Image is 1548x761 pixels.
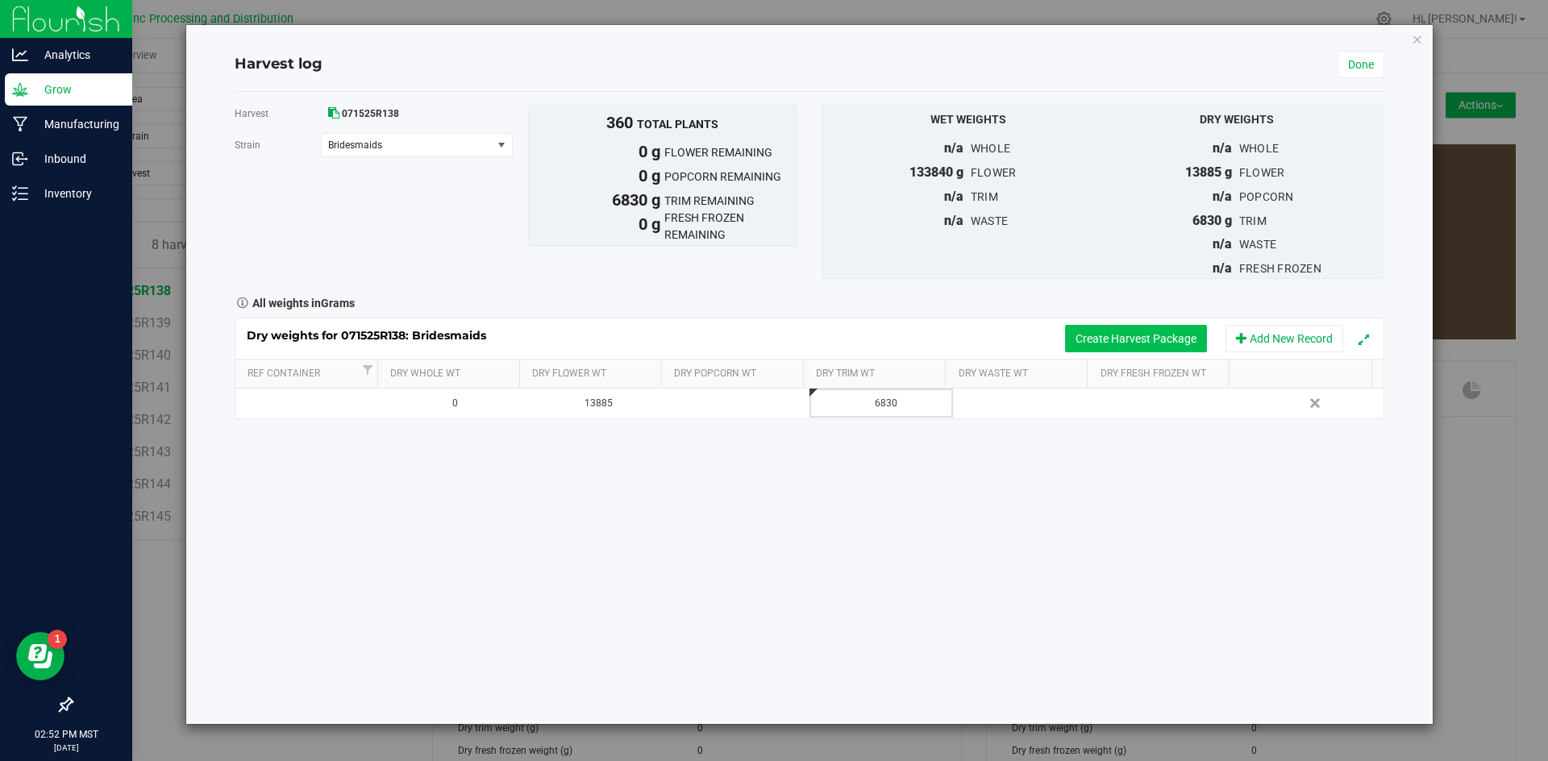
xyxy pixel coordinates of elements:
[235,139,260,151] span: Strain
[606,113,633,132] span: 360
[342,108,399,119] span: 071525R138
[1101,368,1224,380] a: Dry Fresh Frozen Wt
[1185,164,1232,180] span: 13885 g
[816,368,939,380] a: Dry Trim Wt
[1239,190,1294,203] span: popcorn
[7,742,125,754] p: [DATE]
[328,139,479,151] span: Bridesmaids
[12,116,28,132] inline-svg: Manufacturing
[1239,142,1279,155] span: whole
[674,368,797,380] a: Dry Popcorn Wt
[390,396,522,411] div: 0
[252,291,355,312] strong: All weights in
[248,368,358,380] a: Ref Container
[358,360,377,380] a: Filter
[1200,113,1274,126] span: Dry Weights
[48,630,67,649] iframe: Resource center unread badge
[1213,189,1232,204] span: n/a
[664,144,797,161] span: flower remaining
[7,727,125,742] p: 02:52 PM MST
[529,188,665,212] span: 6830 g
[1213,140,1232,156] span: n/a
[664,168,797,185] span: popcorn remaining
[637,118,718,131] span: total plants
[12,47,28,63] inline-svg: Analytics
[1225,325,1343,352] button: Add New Record
[944,140,963,156] span: n/a
[1239,214,1267,227] span: trim
[28,114,125,134] p: Manufacturing
[1352,327,1375,351] button: Expand
[534,396,665,411] div: 13885
[971,190,998,203] span: trim
[664,210,797,243] span: fresh frozen remaining
[491,134,511,156] span: select
[28,80,125,99] p: Grow
[971,142,1010,155] span: whole
[1213,260,1232,276] span: n/a
[12,151,28,167] inline-svg: Inbound
[1239,262,1321,275] span: fresh frozen
[321,297,355,310] span: Grams
[944,213,963,228] span: n/a
[1239,238,1276,251] span: waste
[28,45,125,64] p: Analytics
[12,185,28,202] inline-svg: Inventory
[1338,51,1384,78] a: Done
[12,81,28,98] inline-svg: Grow
[529,164,665,188] span: 0 g
[16,632,64,680] iframe: Resource center
[529,212,665,246] span: 0 g
[1192,213,1232,228] span: 6830 g
[959,368,1082,380] a: Dry Waste Wt
[1065,325,1207,352] button: Create Harvest Package
[1305,393,1329,414] a: Delete
[1213,236,1232,252] span: n/a
[390,368,514,380] a: Dry Whole Wt
[532,368,655,380] a: Dry Flower Wt
[944,189,963,204] span: n/a
[28,184,125,203] p: Inventory
[529,139,665,164] span: 0 g
[235,108,268,119] span: Harvest
[971,166,1017,179] span: flower
[247,328,502,343] span: Dry weights for 071525R138: Bridesmaids
[664,193,797,210] span: trim remaining
[235,54,322,75] h4: Harvest log
[909,164,963,180] span: 133840 g
[28,149,125,168] p: Inbound
[821,396,952,411] div: 6830
[971,214,1008,227] span: waste
[930,113,1006,126] span: Wet Weights
[1239,166,1285,179] span: flower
